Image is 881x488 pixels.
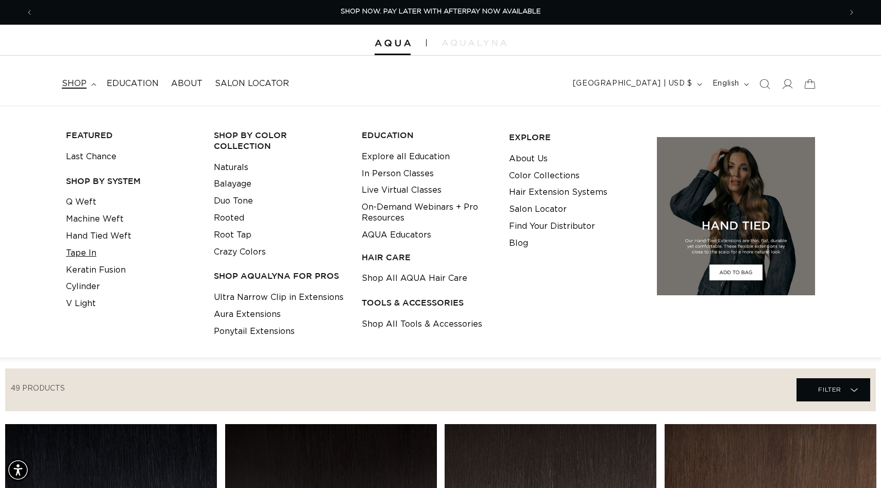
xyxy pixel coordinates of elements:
a: Hand Tied Weft [66,228,131,245]
summary: shop [56,72,100,95]
a: Live Virtual Classes [362,182,442,199]
a: Shop All Tools & Accessories [362,316,482,333]
a: Balayage [214,176,251,193]
h3: Shop by Color Collection [214,130,346,152]
a: AQUA Educators [362,227,431,244]
span: Filter [818,380,841,399]
span: Salon Locator [215,78,289,89]
h3: FEATURED [66,130,198,141]
a: Ponytail Extensions [214,323,295,340]
a: In Person Classes [362,165,434,182]
iframe: Chat Widget [829,439,881,488]
h3: SHOP BY SYSTEM [66,176,198,187]
a: Rooted [214,210,244,227]
div: Accessibility Menu [7,459,29,481]
span: About [171,78,202,89]
h3: TOOLS & ACCESSORIES [362,297,494,308]
span: English [713,78,739,89]
a: Root Tap [214,227,251,244]
a: Last Chance [66,148,116,165]
a: Salon Locator [209,72,295,95]
img: Aqua Hair Extensions [375,40,411,47]
button: English [706,74,753,94]
a: About [165,72,209,95]
a: Q Weft [66,194,96,211]
summary: Search [753,73,776,95]
a: Explore all Education [362,148,450,165]
a: Ultra Narrow Clip in Extensions [214,289,344,306]
button: [GEOGRAPHIC_DATA] | USD $ [567,74,706,94]
button: Next announcement [840,3,863,22]
button: Previous announcement [18,3,41,22]
span: SHOP NOW. PAY LATER WITH AFTERPAY NOW AVAILABLE [341,8,541,15]
h3: EXPLORE [509,132,641,143]
a: Naturals [214,159,248,176]
span: shop [62,78,87,89]
a: Keratin Fusion [66,262,126,279]
a: Cylinder [66,278,100,295]
a: Crazy Colors [214,244,266,261]
a: Hair Extension Systems [509,184,607,201]
a: Salon Locator [509,201,567,218]
img: aqualyna.com [442,40,506,46]
a: Education [100,72,165,95]
summary: Filter [797,378,870,401]
h3: HAIR CARE [362,252,494,263]
span: [GEOGRAPHIC_DATA] | USD $ [573,78,692,89]
a: Blog [509,235,528,252]
h3: EDUCATION [362,130,494,141]
a: Shop All AQUA Hair Care [362,270,467,287]
a: V Light [66,295,96,312]
a: Machine Weft [66,211,124,228]
a: Color Collections [509,167,580,184]
a: Aura Extensions [214,306,281,323]
a: Duo Tone [214,193,253,210]
span: Education [107,78,159,89]
a: Find Your Distributor [509,218,595,235]
span: 49 products [11,385,65,392]
h3: Shop AquaLyna for Pros [214,271,346,281]
a: Tape In [66,245,96,262]
a: About Us [509,150,548,167]
a: On-Demand Webinars + Pro Resources [362,199,494,227]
